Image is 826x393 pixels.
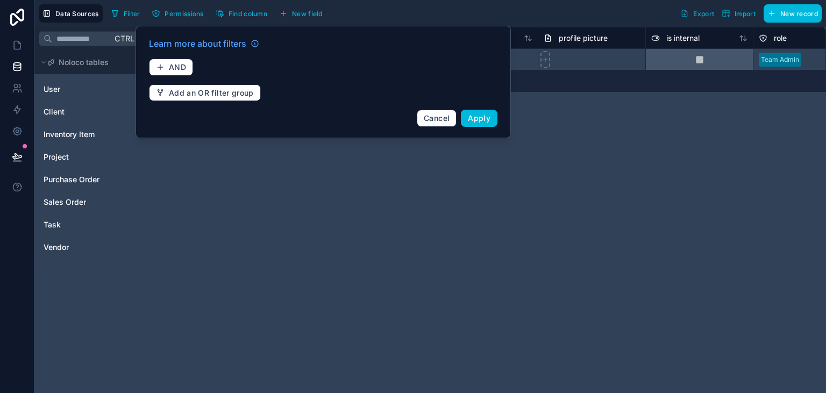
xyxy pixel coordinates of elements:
[461,110,497,127] button: Apply
[44,219,131,230] a: Task
[44,129,95,140] span: Inventory Item
[468,113,490,123] span: Apply
[44,152,69,162] span: Project
[149,37,246,50] span: Learn more about filters
[44,219,61,230] span: Task
[169,62,186,72] span: AND
[735,10,756,18] span: Import
[39,216,168,233] div: Task
[559,33,608,44] span: profile picture
[417,110,457,127] button: Cancel
[39,55,161,70] button: Noloco tables
[44,106,65,117] span: Client
[113,32,136,45] span: Ctrl
[693,10,714,18] span: Export
[107,5,144,22] button: Filter
[39,171,168,188] div: Purchase Order
[718,4,759,23] button: Import
[275,5,326,22] button: New field
[44,197,131,208] a: Sales Order
[44,242,131,253] a: Vendor
[124,10,140,18] span: Filter
[149,84,261,102] button: Add an OR filter group
[39,81,168,98] div: User
[149,59,193,76] button: AND
[677,4,718,23] button: Export
[55,10,99,18] span: Data Sources
[148,5,207,22] button: Permissions
[39,126,168,143] div: Inventory Item
[44,174,99,185] span: Purchase Order
[149,37,259,50] a: Learn more about filters
[666,33,700,44] span: is internal
[44,242,69,253] span: Vendor
[44,152,131,162] a: Project
[39,148,168,166] div: Project
[764,4,822,23] button: New record
[39,239,168,256] div: Vendor
[148,5,211,22] a: Permissions
[39,4,103,23] button: Data Sources
[761,55,799,65] div: Team Admin
[39,103,168,120] div: Client
[39,194,168,211] div: Sales Order
[774,33,787,44] span: role
[44,84,60,95] span: User
[169,88,254,98] span: Add an OR filter group
[759,4,822,23] a: New record
[44,84,131,95] a: User
[44,174,131,185] a: Purchase Order
[424,113,450,123] span: Cancel
[780,10,818,18] span: New record
[44,129,131,140] a: Inventory Item
[212,5,271,22] button: Find column
[44,106,131,117] a: Client
[59,57,109,68] span: Noloco tables
[229,10,267,18] span: Find column
[44,197,86,208] span: Sales Order
[165,10,203,18] span: Permissions
[292,10,323,18] span: New field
